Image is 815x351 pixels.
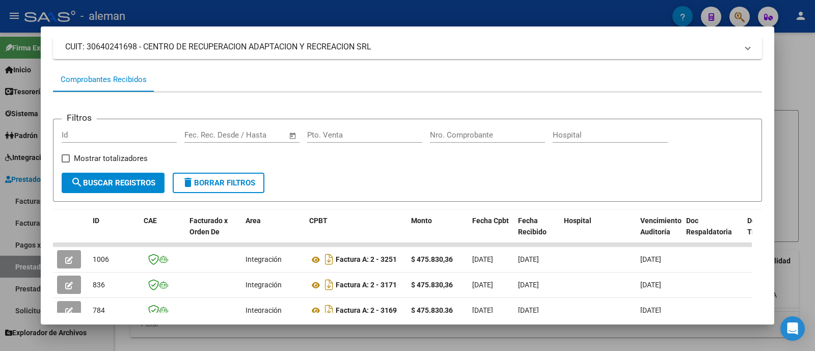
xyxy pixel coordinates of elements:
[322,251,336,267] i: Descargar documento
[93,306,105,314] span: 784
[564,217,591,225] span: Hospital
[682,210,743,255] datatable-header-cell: Doc Respaldatoria
[640,306,661,314] span: [DATE]
[305,210,407,255] datatable-header-cell: CPBT
[560,210,636,255] datatable-header-cell: Hospital
[189,217,228,236] span: Facturado x Orden De
[472,255,493,263] span: [DATE]
[336,281,397,289] strong: Factura A: 2 - 3171
[71,178,155,187] span: Buscar Registros
[185,210,241,255] datatable-header-cell: Facturado x Orden De
[246,255,282,263] span: Integración
[246,306,282,314] span: Integración
[686,217,732,236] span: Doc Respaldatoria
[336,307,397,315] strong: Factura A: 2 - 3169
[336,256,397,264] strong: Factura A: 2 - 3251
[182,176,194,188] mat-icon: delete
[53,35,762,59] mat-expansion-panel-header: CUIT: 30640241698 - CENTRO DE RECUPERACION ADAPTACION Y RECREACION SRL
[640,281,661,289] span: [DATE]
[65,41,738,53] mat-panel-title: CUIT: 30640241698 - CENTRO DE RECUPERACION ADAPTACION Y RECREACION SRL
[309,217,328,225] span: CPBT
[246,217,261,225] span: Area
[74,152,148,165] span: Mostrar totalizadores
[241,210,305,255] datatable-header-cell: Area
[235,130,284,140] input: Fecha fin
[71,176,83,188] mat-icon: search
[518,306,539,314] span: [DATE]
[144,217,157,225] span: CAE
[93,281,105,289] span: 836
[182,178,255,187] span: Borrar Filtros
[93,255,109,263] span: 1006
[173,173,264,193] button: Borrar Filtros
[636,210,682,255] datatable-header-cell: Vencimiento Auditoría
[411,255,453,263] strong: $ 475.830,36
[411,217,432,225] span: Monto
[743,210,804,255] datatable-header-cell: Doc Trazabilidad
[518,217,547,236] span: Fecha Recibido
[89,210,140,255] datatable-header-cell: ID
[468,210,514,255] datatable-header-cell: Fecha Cpbt
[62,173,165,193] button: Buscar Registros
[184,130,226,140] input: Fecha inicio
[93,217,99,225] span: ID
[640,217,682,236] span: Vencimiento Auditoría
[518,281,539,289] span: [DATE]
[62,111,97,124] h3: Filtros
[472,306,493,314] span: [DATE]
[246,281,282,289] span: Integración
[472,281,493,289] span: [DATE]
[747,217,789,236] span: Doc Trazabilidad
[518,255,539,263] span: [DATE]
[322,277,336,293] i: Descargar documento
[640,255,661,263] span: [DATE]
[322,302,336,318] i: Descargar documento
[140,210,185,255] datatable-header-cell: CAE
[61,74,147,86] div: Comprobantes Recibidos
[411,306,453,314] strong: $ 475.830,36
[780,316,805,341] div: Open Intercom Messenger
[411,281,453,289] strong: $ 475.830,36
[407,210,468,255] datatable-header-cell: Monto
[472,217,509,225] span: Fecha Cpbt
[514,210,560,255] datatable-header-cell: Fecha Recibido
[287,130,299,142] button: Open calendar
